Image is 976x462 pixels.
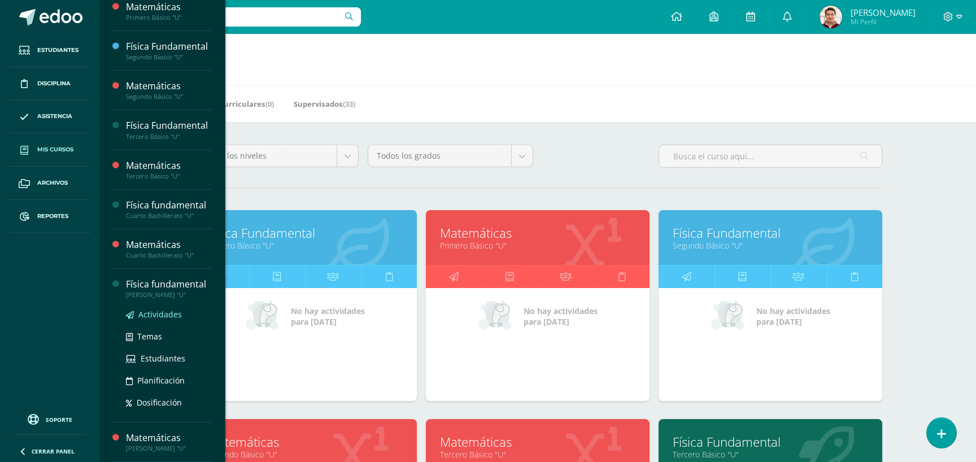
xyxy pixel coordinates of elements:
img: no_activities_small.png [478,299,516,333]
a: Temas [126,330,212,343]
a: MatemáticasPrimero Básico "U" [126,1,212,21]
a: Asistencia [9,101,90,134]
div: Cuarto Bachillerato "U" [126,251,212,259]
a: Mis cursos [9,133,90,167]
a: Física fundamental[PERSON_NAME] "U" [126,278,212,299]
span: Soporte [46,416,72,424]
span: Temas [137,331,162,342]
a: Supervisados(33) [294,95,355,113]
img: e7cd323b44cf5a74fd6dd1684ce041c5.png [820,6,842,28]
a: Primero Básico "U" [440,240,635,251]
span: Estudiantes [141,353,185,364]
a: MatemáticasTercero Básico "U" [126,159,212,180]
span: Asistencia [37,112,72,121]
span: (33) [343,99,355,109]
span: Cerrar panel [32,447,75,455]
div: Tercero Básico "U" [126,133,212,141]
a: MatemáticasCuarto Bachillerato "U" [126,238,212,259]
div: Matemáticas [126,432,212,444]
a: Física Fundamental [207,224,403,242]
div: Física fundamental [126,278,212,291]
div: [PERSON_NAME] "U" [126,291,212,299]
a: Estudiantes [9,34,90,67]
div: Matemáticas [126,159,212,172]
a: Disciplina [9,67,90,101]
a: Matemáticas [207,433,403,451]
a: Matemáticas [440,433,635,451]
div: Segundo Básico "U" [126,93,212,101]
span: Todos los grados [377,145,503,167]
a: Actividades [126,308,212,321]
span: No hay actividades para [DATE] [524,306,598,327]
span: Todos los niveles [202,145,328,167]
a: Tercero Básico "U" [440,449,635,460]
a: Física FundamentalSegundo Básico "U" [126,40,212,61]
a: Soporte [14,411,86,426]
div: Matemáticas [126,238,212,251]
input: Busca un usuario... [107,7,361,27]
span: Reportes [37,212,68,221]
a: Tercero Básico "U" [673,449,868,460]
a: MatemáticasSegundo Básico "U" [126,80,212,101]
a: Todos los niveles [194,145,358,167]
a: Segundo Básico "U" [673,240,868,251]
span: Mi Perfil [851,17,916,27]
span: Archivos [37,178,68,188]
a: Mis Extracurriculares(0) [185,95,274,113]
div: Primero Básico "U" [126,14,212,21]
div: Segundo Básico "U" [126,53,212,61]
span: Dosificación [137,397,182,408]
div: [PERSON_NAME] "U" [126,444,212,452]
a: Archivos [9,167,90,200]
span: No hay actividades para [DATE] [291,306,365,327]
a: Matemáticas[PERSON_NAME] "U" [126,432,212,452]
img: no_activities_small.png [246,299,283,333]
span: Planificación [137,375,185,386]
a: Estudiantes [126,352,212,365]
a: Física FundamentalTercero Básico "U" [126,119,212,140]
a: Primero Básico "U" [207,240,403,251]
span: Disciplina [37,79,71,88]
div: Matemáticas [126,80,212,93]
a: Física Fundamental [673,224,868,242]
a: Todos los grados [368,145,533,167]
div: Física fundamental [126,199,212,212]
div: Matemáticas [126,1,212,14]
img: no_activities_small.png [711,299,748,333]
input: Busca el curso aquí... [659,145,882,167]
a: Dosificación [126,396,212,409]
span: Actividades [138,309,182,320]
a: Reportes [9,200,90,233]
span: Estudiantes [37,46,79,55]
div: Tercero Básico "U" [126,172,212,180]
span: No hay actividades para [DATE] [756,306,830,327]
a: Física Fundamental [673,433,868,451]
a: Matemáticas [440,224,635,242]
a: Planificación [126,374,212,387]
a: Física fundamentalCuarto Bachillerato "U" [126,199,212,220]
span: Mis cursos [37,145,73,154]
div: Cuarto Bachillerato "U" [126,212,212,220]
div: Física Fundamental [126,40,212,53]
a: Segundo Básico "U" [207,449,403,460]
span: (0) [265,99,274,109]
span: [PERSON_NAME] [851,7,916,18]
div: Física Fundamental [126,119,212,132]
